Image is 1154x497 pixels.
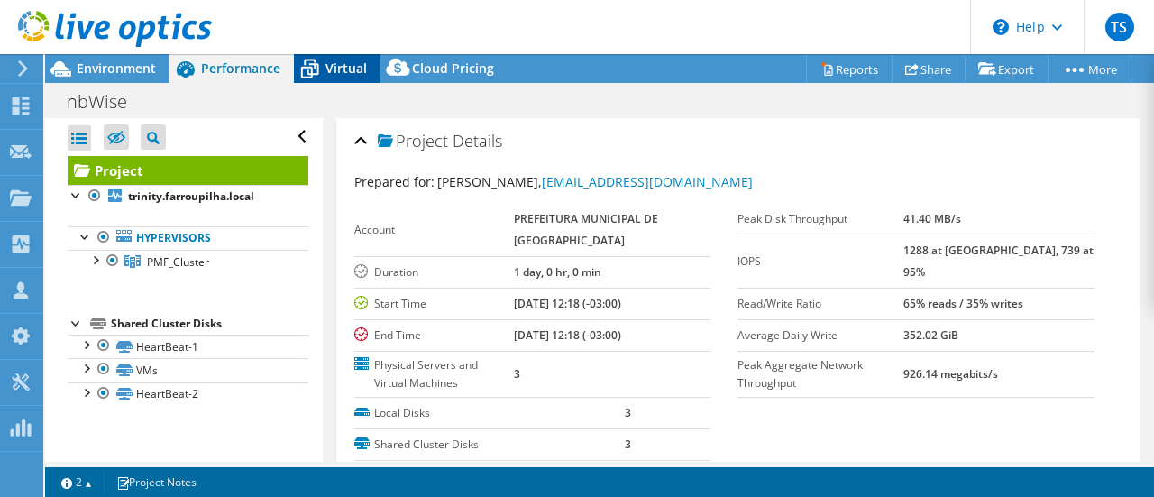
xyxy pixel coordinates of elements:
svg: \n [993,19,1009,35]
span: Cloud Pricing [412,60,494,77]
label: Prepared for: [354,173,435,190]
span: Details [453,130,502,152]
label: Read/Write Ratio [737,295,903,313]
label: Shared Cluster Disks [354,436,625,454]
a: More [1048,55,1131,83]
span: Project [378,133,448,151]
b: 352.02 GiB [903,327,958,343]
b: 1 day, 0 hr, 0 min [514,264,601,280]
a: Reports [806,55,893,83]
a: trinity.farroupilha.local [68,185,308,208]
span: TS [1105,13,1134,41]
a: Export [965,55,1049,83]
span: PMF_Cluster [147,254,209,270]
b: 3 [625,437,631,452]
b: 3 [625,405,631,420]
label: End Time [354,327,515,345]
label: Peak Disk Throughput [737,210,903,228]
label: Peak Aggregate Network Throughput [737,356,903,392]
a: VMs [68,358,308,382]
label: Account [354,221,515,239]
b: [DATE] 12:18 (-03:00) [514,296,621,311]
a: Project [68,156,308,185]
b: 3 [514,366,520,382]
label: Start Time [354,295,515,313]
label: Duration [354,263,515,281]
a: Share [892,55,966,83]
b: 1288 at [GEOGRAPHIC_DATA], 739 at 95% [903,243,1094,280]
b: PREFEITURA MUNICIPAL DE [GEOGRAPHIC_DATA] [514,211,658,248]
span: Performance [201,60,280,77]
span: Virtual [325,60,367,77]
b: trinity.farroupilha.local [128,189,254,204]
b: 926.14 megabits/s [903,366,998,382]
a: Project Notes [104,471,209,493]
h1: nbWise [59,92,155,112]
b: 41.40 MB/s [903,211,961,226]
a: PMF_Cluster [68,250,308,273]
label: Physical Servers and Virtual Machines [354,356,515,392]
span: Environment [77,60,156,77]
b: [DATE] 12:18 (-03:00) [514,327,621,343]
label: Local Disks [354,404,625,422]
a: 2 [49,471,105,493]
label: Average Daily Write [737,327,903,345]
a: Hypervisors [68,226,308,250]
label: IOPS [737,253,903,271]
span: [PERSON_NAME], [437,173,753,190]
a: HeartBeat-2 [68,382,308,406]
div: Shared Cluster Disks [111,313,308,335]
a: HeartBeat-1 [68,335,308,358]
a: [EMAIL_ADDRESS][DOMAIN_NAME] [542,173,753,190]
b: 65% reads / 35% writes [903,296,1023,311]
